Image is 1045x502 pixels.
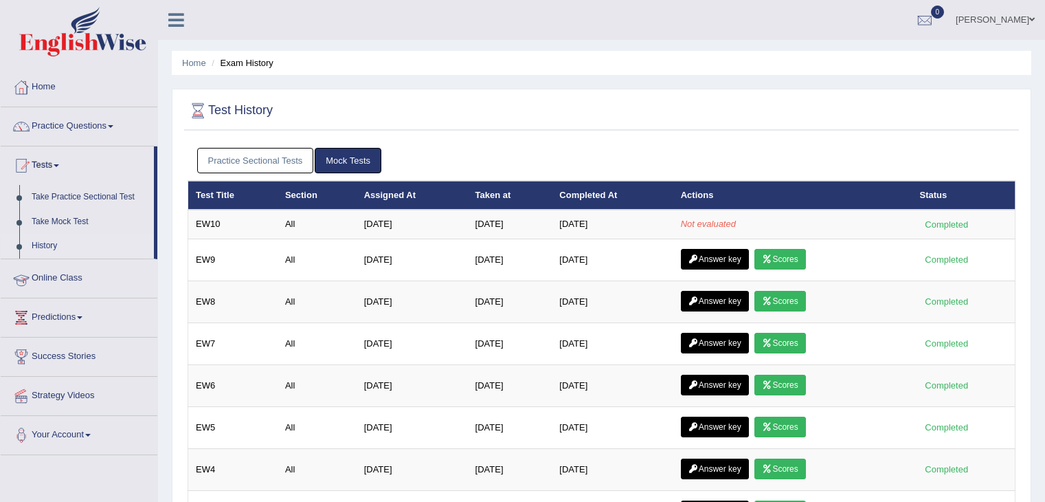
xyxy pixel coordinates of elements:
a: Answer key [681,249,749,270]
td: All [278,364,357,406]
a: Predictions [1,298,157,333]
a: History [25,234,154,259]
td: [DATE] [552,281,673,323]
h2: Test History [188,100,273,121]
td: [DATE] [468,281,552,323]
div: Completed [920,378,974,393]
td: EW6 [188,364,278,406]
td: EW10 [188,210,278,239]
td: EW8 [188,281,278,323]
a: Answer key [681,291,749,312]
td: [DATE] [357,281,468,323]
td: All [278,406,357,448]
td: [DATE] [357,323,468,364]
a: Scores [754,417,805,437]
a: Strategy Videos [1,377,157,411]
td: [DATE] [357,406,468,448]
a: Your Account [1,416,157,450]
div: Completed [920,252,974,267]
a: Home [1,68,157,102]
div: Completed [920,420,974,435]
td: EW7 [188,323,278,364]
a: Answer key [681,459,749,479]
em: Not evaluated [681,219,736,229]
td: All [278,281,357,323]
td: EW4 [188,448,278,490]
td: [DATE] [468,406,552,448]
td: [DATE] [468,364,552,406]
td: All [278,448,357,490]
div: Completed [920,217,974,232]
th: Actions [673,181,912,210]
a: Take Practice Sectional Test [25,185,154,210]
th: Status [912,181,1015,210]
td: All [278,239,357,281]
a: Tests [1,146,154,181]
td: All [278,323,357,364]
th: Assigned At [357,181,468,210]
td: [DATE] [468,448,552,490]
td: [DATE] [357,448,468,490]
td: [DATE] [552,239,673,281]
a: Answer key [681,417,749,437]
th: Completed At [552,181,673,210]
th: Taken at [468,181,552,210]
td: [DATE] [357,239,468,281]
div: Completed [920,336,974,351]
a: Scores [754,249,805,270]
td: EW5 [188,406,278,448]
td: [DATE] [468,239,552,281]
td: [DATE] [552,406,673,448]
a: Mock Tests [315,148,381,173]
div: Completed [920,462,974,477]
a: Answer key [681,333,749,353]
li: Exam History [208,56,273,69]
td: [DATE] [357,364,468,406]
td: [DATE] [552,323,673,364]
a: Practice Sectional Tests [197,148,314,173]
a: Scores [754,333,805,353]
a: Scores [754,375,805,395]
a: Take Mock Test [25,210,154,234]
td: [DATE] [468,323,552,364]
div: Completed [920,294,974,309]
a: Practice Questions [1,107,157,142]
td: [DATE] [552,364,673,406]
td: All [278,210,357,239]
a: Online Class [1,259,157,294]
span: 0 [931,6,945,19]
th: Section [278,181,357,210]
a: Home [182,58,206,68]
td: [DATE] [468,210,552,239]
td: [DATE] [552,210,673,239]
a: Scores [754,291,805,312]
a: Answer key [681,375,749,395]
th: Test Title [188,181,278,210]
a: Scores [754,459,805,479]
a: Success Stories [1,338,157,372]
td: [DATE] [357,210,468,239]
td: [DATE] [552,448,673,490]
td: EW9 [188,239,278,281]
